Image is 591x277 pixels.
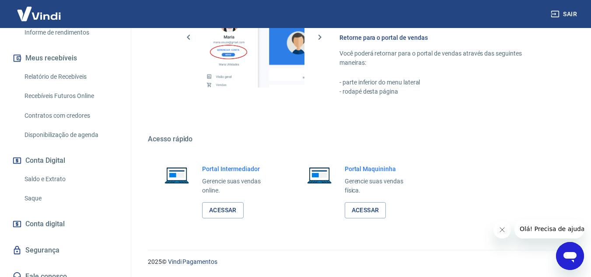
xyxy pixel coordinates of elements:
[549,6,581,22] button: Sair
[21,24,120,42] a: Informe de rendimentos
[10,49,120,68] button: Meus recebíveis
[339,33,549,42] h6: Retorne para o portal de vendas
[21,126,120,144] a: Disponibilização de agenda
[5,6,73,13] span: Olá! Precisa de ajuda?
[21,68,120,86] a: Relatório de Recebíveis
[25,218,65,230] span: Conta digital
[10,0,67,27] img: Vindi
[21,170,120,188] a: Saldo e Extrato
[10,214,120,234] a: Conta digital
[202,202,244,218] a: Acessar
[556,242,584,270] iframe: Botão para abrir a janela de mensagens
[21,87,120,105] a: Recebíveis Futuros Online
[493,221,511,238] iframe: Fechar mensagem
[168,258,217,265] a: Vindi Pagamentos
[21,189,120,207] a: Saque
[148,257,570,266] p: 2025 ©
[339,78,549,87] p: - parte inferior do menu lateral
[514,219,584,238] iframe: Mensagem da empresa
[345,202,386,218] a: Acessar
[345,177,417,195] p: Gerencie suas vendas física.
[202,177,275,195] p: Gerencie suas vendas online.
[301,165,338,186] img: Imagem de um notebook aberto
[158,165,195,186] img: Imagem de um notebook aberto
[339,87,549,96] p: - rodapé desta página
[345,165,417,173] h6: Portal Maquininha
[202,165,275,173] h6: Portal Intermediador
[21,107,120,125] a: Contratos com credores
[339,49,549,67] p: Você poderá retornar para o portal de vendas através das seguintes maneiras:
[10,151,120,170] button: Conta Digital
[148,135,570,144] h5: Acesso rápido
[10,241,120,260] a: Segurança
